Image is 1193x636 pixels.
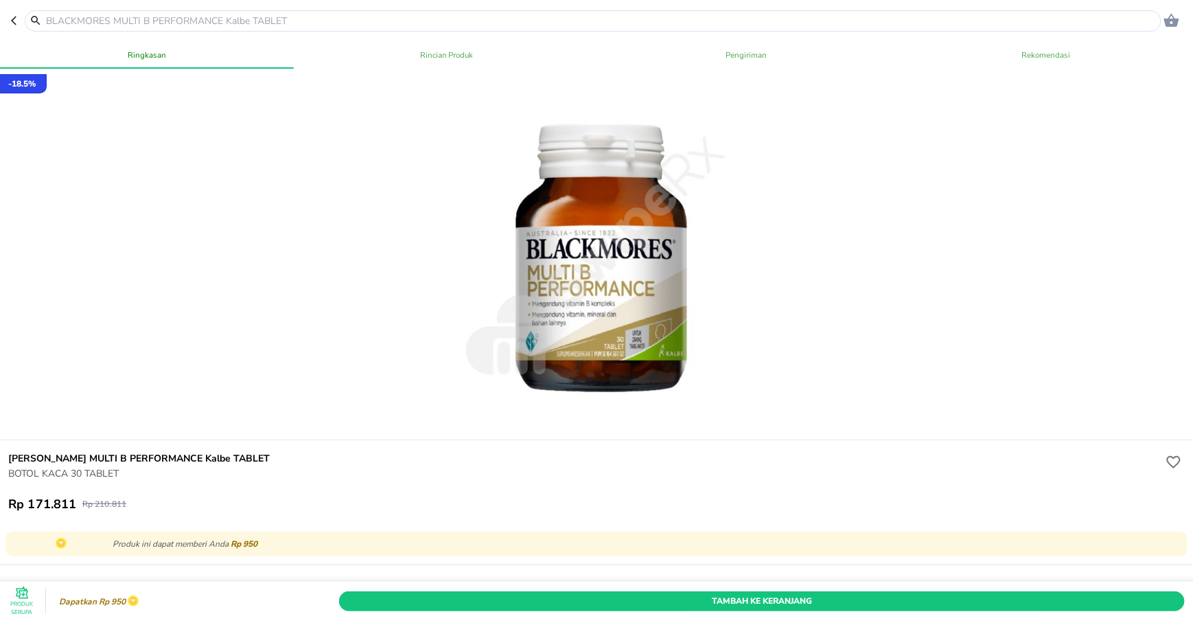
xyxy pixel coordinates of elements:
[8,78,36,90] p: - 18.5 %
[605,48,888,62] span: Pengiriman
[8,466,1163,481] p: BOTOL KACA 30 TABLET
[905,48,1188,62] span: Rekomendasi
[8,600,36,617] p: Produk Serupa
[113,538,1178,550] p: Produk ini dapat memberi Anda
[5,48,289,62] span: Ringkasan
[231,538,257,549] span: Rp 950
[8,588,36,615] button: Produk Serupa
[349,594,1174,609] span: Tambah Ke Keranjang
[8,451,1163,466] h6: [PERSON_NAME] MULTI B PERFORMANCE Kalbe TABLET
[56,598,126,607] p: Dapatkan Rp 950
[82,499,127,510] p: Rp 210.811
[8,496,77,512] p: Rp 171.811
[45,14,1158,28] input: BLACKMORES MULTI B PERFORMANCE Kalbe TABLET
[305,48,589,62] span: Rincian Produk
[339,591,1185,611] button: Tambah Ke Keranjang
